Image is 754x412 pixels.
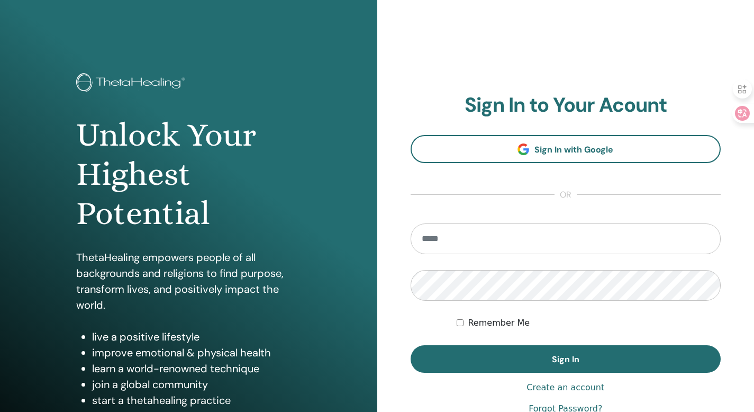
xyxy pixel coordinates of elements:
span: Sign In with Google [534,144,613,155]
a: Sign In with Google [411,135,721,163]
p: ThetaHealing empowers people of all backgrounds and religions to find purpose, transform lives, a... [76,249,301,313]
li: join a global community [92,377,301,392]
div: Keep me authenticated indefinitely or until I manually logout [457,317,721,329]
span: or [555,189,577,201]
button: Sign In [411,345,721,373]
h1: Unlock Your Highest Potential [76,115,301,234]
span: Sign In [552,354,579,365]
li: start a thetahealing practice [92,392,301,408]
li: live a positive lifestyle [92,329,301,345]
li: learn a world-renowned technique [92,361,301,377]
li: improve emotional & physical health [92,345,301,361]
label: Remember Me [468,317,530,329]
h2: Sign In to Your Acount [411,93,721,118]
a: Create an account [526,381,604,394]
